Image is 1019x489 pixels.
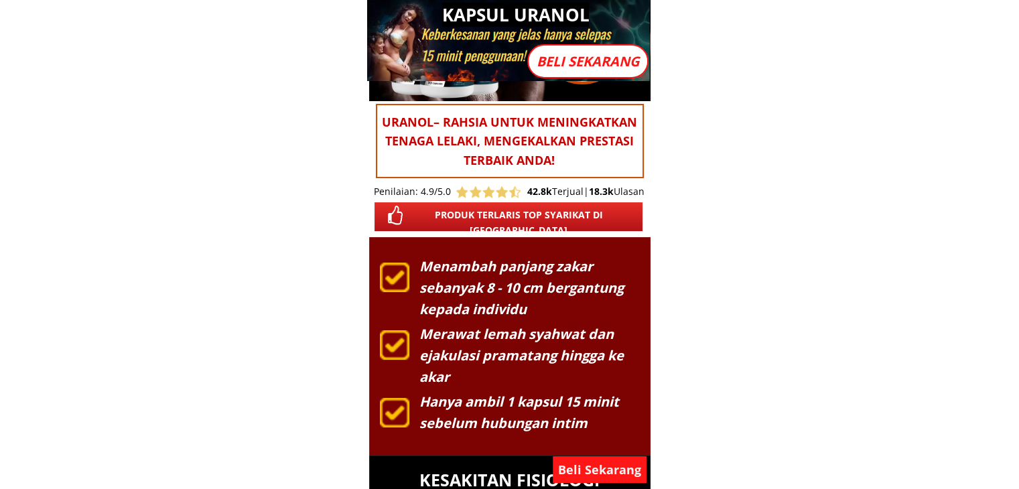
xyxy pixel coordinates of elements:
[381,113,638,170] h1: URANOL– Rahsia untuk meningkatkan tenaga lelaki, mengekalkan prestasi terbaik anda!
[374,184,454,199] div: Penilaian: 4.9/5.0
[527,184,647,199] div: Terjual| Ulasan
[419,393,619,432] span: Hanya ambil 1 kapsul 15 minit sebelum hubungan intim
[442,3,589,27] span: KAPSUL URANOL
[589,185,614,198] span: 18.3k
[407,208,630,238] h1: Produk terlaris TOP syarikat di [GEOGRAPHIC_DATA]
[419,325,624,386] span: Merawat lemah syahwat dan ejakulasi pramatang hingga ke akar
[553,456,647,483] p: Beli Sekarang
[527,185,552,198] span: 42.8k
[419,257,624,318] span: Menambah panjang zakar sebanyak 8 - 10 cm bergantung kepada individu
[529,46,648,77] p: BELI SEKARANG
